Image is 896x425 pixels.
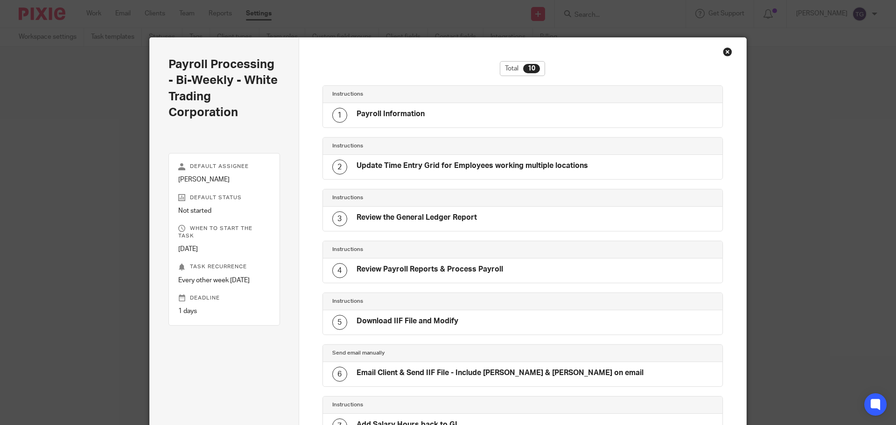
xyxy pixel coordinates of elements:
h4: Instructions [332,142,523,150]
h2: Payroll Processing - Bi-Weekly - White Trading Corporation [168,56,280,120]
div: 5 [332,315,347,330]
p: Not started [178,206,270,216]
p: Default assignee [178,163,270,170]
div: 6 [332,367,347,382]
h4: Payroll Information [357,109,425,119]
p: Default status [178,194,270,202]
h4: Instructions [332,401,523,409]
p: [DATE] [178,244,270,254]
h4: Update Time Entry Grid for Employees working multiple locations [357,161,588,171]
p: Deadline [178,294,270,302]
p: Task recurrence [178,263,270,271]
div: 4 [332,263,347,278]
p: 1 days [178,307,270,316]
div: 10 [523,64,540,73]
div: 2 [332,160,347,174]
h4: Instructions [332,194,523,202]
div: 3 [332,211,347,226]
h4: Review Payroll Reports & Process Payroll [357,265,503,274]
h4: Review the General Ledger Report [357,213,477,223]
p: [PERSON_NAME] [178,175,270,184]
h4: Instructions [332,298,523,305]
div: 1 [332,108,347,123]
h4: Instructions [332,246,523,253]
h4: Email Client & Send IIF File - Include [PERSON_NAME] & [PERSON_NAME] on email [357,368,644,378]
h4: Instructions [332,91,523,98]
h4: Send email manually [332,349,523,357]
h4: Download IIF File and Modify [357,316,458,326]
div: Total [500,61,545,76]
div: Close this dialog window [723,47,732,56]
p: When to start the task [178,225,270,240]
p: Every other week [DATE] [178,276,270,285]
